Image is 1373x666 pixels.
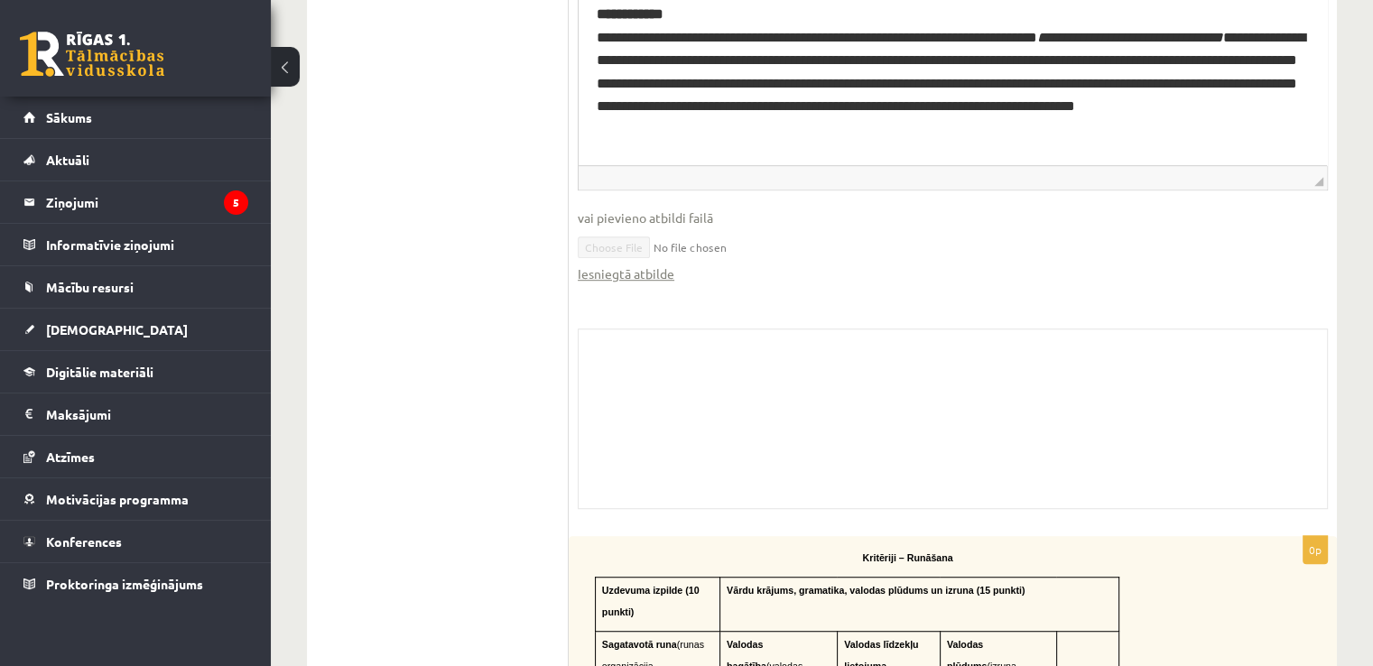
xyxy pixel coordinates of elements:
[23,309,248,350] a: [DEMOGRAPHIC_DATA]
[46,152,89,168] span: Aktuāli
[23,521,248,562] a: Konferences
[23,351,248,393] a: Digitālie materiāli
[46,279,134,295] span: Mācību resursi
[23,393,248,435] a: Maksājumi
[46,576,203,592] span: Proktoringa izmēģinājums
[46,224,248,265] legend: Informatīvie ziņojumi
[578,264,674,283] a: Iesniegtā atbilde
[46,181,248,223] legend: Ziņojumi
[1314,177,1323,186] span: Resize
[46,364,153,380] span: Digitālie materiāli
[23,436,248,477] a: Atzīmes
[23,181,248,223] a: Ziņojumi5
[46,449,95,465] span: Atzīmes
[23,266,248,308] a: Mācību resursi
[602,585,700,617] span: Uzdevuma izpilde (10 punkti)
[23,224,248,265] a: Informatīvie ziņojumi
[1303,535,1328,564] p: 0p
[23,563,248,605] a: Proktoringa izmēģinājums
[224,190,248,215] i: 5
[20,32,164,77] a: Rīgas 1. Tālmācības vidusskola
[23,478,248,520] a: Motivācijas programma
[46,491,189,507] span: Motivācijas programma
[578,208,1328,227] span: vai pievieno atbildi failā
[46,321,188,338] span: [DEMOGRAPHIC_DATA]
[862,552,952,563] span: Kritēriji – Runāšana
[46,533,122,550] span: Konferences
[46,109,92,125] span: Sākums
[23,139,248,180] a: Aktuāli
[602,639,677,650] span: Sagatavotā runa
[46,393,248,435] legend: Maksājumi
[727,585,1025,596] span: Vārdu krājums, gramatika, valodas plūdums un izruna (15 punkti)
[23,97,248,138] a: Sākums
